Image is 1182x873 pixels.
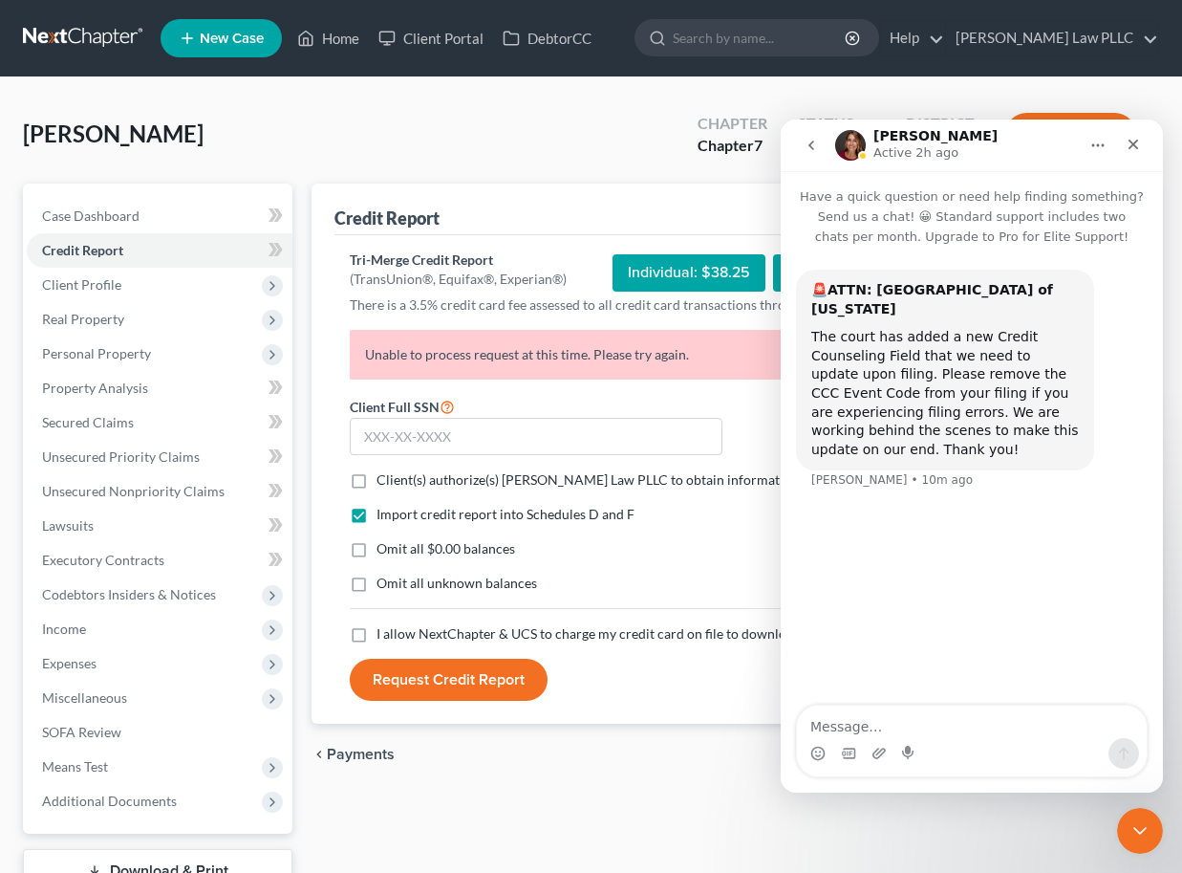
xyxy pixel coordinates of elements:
span: Credit Report [42,242,123,258]
div: Joint: $63.25 [773,254,894,292]
span: Client Profile [42,276,121,293]
div: District [906,113,975,135]
div: Status [798,113,875,135]
input: XXX-XX-XXXX [350,418,722,456]
div: (TransUnion®, Equifax®, Experian®) [350,270,567,289]
a: Executory Contracts [27,543,292,578]
div: Chapter [698,113,767,135]
a: Unsecured Priority Claims [27,440,292,474]
a: Secured Claims [27,405,292,440]
span: Omit all unknown balances [376,575,537,591]
span: Real Property [42,311,124,327]
span: Import credit report into Schedules D and F [376,506,634,522]
iframe: Intercom live chat [781,120,1163,793]
span: Property Analysis [42,380,148,396]
input: Search by name... [673,20,848,55]
span: Means Test [42,758,108,775]
span: Unsecured Priority Claims [42,448,200,465]
span: SOFA Review [42,724,121,740]
div: Credit Report [334,207,440,229]
span: New Case [200,32,264,46]
div: Chapter [698,135,767,157]
a: Client Portal [369,21,493,55]
button: Preview [1005,113,1136,156]
a: Property Analysis [27,371,292,405]
span: Client(s) authorize(s) [PERSON_NAME] Law PLLC to obtain information regarding his/her credit info... [376,471,1020,488]
span: Unsecured Nonpriority Claims [42,483,225,499]
p: Unable to process request at this time. Please try again. [350,330,1114,380]
a: Lawsuits [27,509,292,543]
span: Expenses [42,655,97,671]
button: chevron_left Payments [312,747,395,762]
a: Case Dashboard [27,199,292,233]
span: Miscellaneous [42,689,127,706]
span: Payments [327,747,395,762]
span: Additional Documents [42,793,177,809]
a: SOFA Review [27,715,292,750]
span: [PERSON_NAME] [23,120,204,147]
iframe: Intercom live chat [1117,808,1163,854]
span: Income [42,621,86,637]
span: I allow NextChapter & UCS to charge my credit card on file to download this credit report [376,625,905,642]
a: Home [288,21,369,55]
a: Unsecured Nonpriority Claims [27,474,292,509]
button: Request Credit Report [350,659,548,701]
span: Omit all $0.00 balances [376,540,515,557]
span: 7 [754,136,763,154]
p: There is a 3.5% credit card fee assessed to all credit card transactions through Xactus. [350,295,1114,315]
span: Executory Contracts [42,552,164,568]
span: Personal Property [42,345,151,361]
div: Tri-Merge Credit Report [350,251,567,270]
span: Client Full SSN [350,399,440,415]
a: DebtorCC [493,21,601,55]
a: Help [880,21,944,55]
a: Credit Report [27,233,292,268]
div: Individual: $38.25 [612,254,765,292]
span: Case Dashboard [42,207,140,224]
span: Secured Claims [42,414,134,430]
span: Lawsuits [42,517,94,534]
span: Codebtors Insiders & Notices [42,586,216,602]
i: chevron_left [312,747,327,762]
a: [PERSON_NAME] Law PLLC [946,21,1158,55]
